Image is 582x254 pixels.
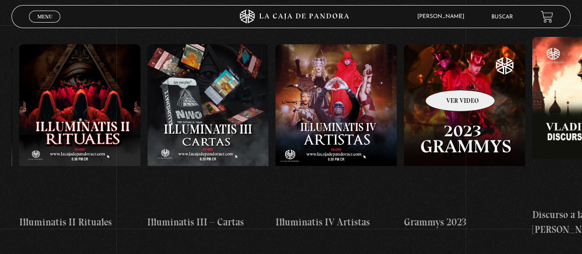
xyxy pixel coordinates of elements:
[19,30,140,244] a: Illuminatis II Rituales
[147,30,269,244] a: Illuminatis III – Cartas
[34,22,56,28] span: Cerrar
[147,215,269,230] h4: Illuminatis III – Cartas
[12,7,28,23] button: Previous
[541,11,553,23] a: View your shopping cart
[413,14,473,19] span: [PERSON_NAME]
[37,14,52,19] span: Menu
[275,215,397,230] h4: Illuminatis IV Artistas
[275,30,397,244] a: Illuminatis IV Artistas
[19,215,140,230] h4: Illuminatis II Rituales
[403,30,525,244] a: Grammys 2023
[491,14,513,20] a: Buscar
[403,215,525,230] h4: Grammys 2023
